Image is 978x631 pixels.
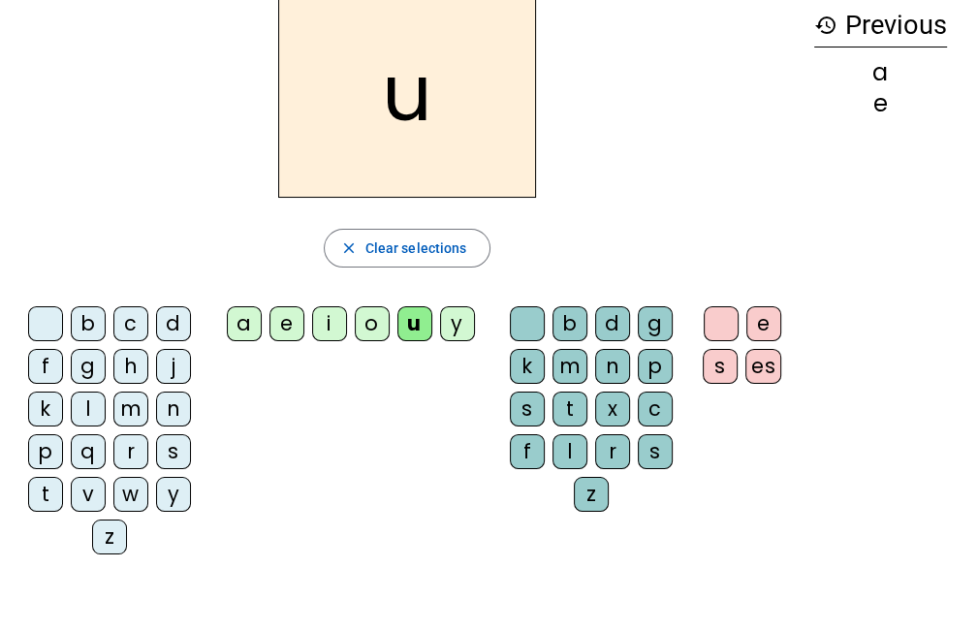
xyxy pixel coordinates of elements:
div: t [552,392,587,426]
div: e [746,306,781,341]
div: x [595,392,630,426]
div: r [113,434,148,469]
div: a [227,306,262,341]
div: p [28,434,63,469]
div: e [269,306,304,341]
div: c [113,306,148,341]
div: o [355,306,390,341]
h3: Previous [814,4,947,47]
div: f [510,434,545,469]
div: q [71,434,106,469]
div: n [595,349,630,384]
div: s [510,392,545,426]
div: k [510,349,545,384]
div: z [574,477,609,512]
button: Clear selections [324,229,491,268]
span: Clear selections [365,237,467,260]
div: es [745,349,781,384]
div: g [638,306,673,341]
div: m [113,392,148,426]
div: w [113,477,148,512]
div: d [156,306,191,341]
div: y [156,477,191,512]
mat-icon: close [340,239,358,257]
div: v [71,477,106,512]
div: k [28,392,63,426]
div: s [703,349,738,384]
div: i [312,306,347,341]
div: e [814,92,947,115]
div: j [156,349,191,384]
div: a [814,61,947,84]
div: h [113,349,148,384]
div: b [71,306,106,341]
div: z [92,520,127,554]
div: u [397,306,432,341]
div: s [638,434,673,469]
div: t [28,477,63,512]
div: d [595,306,630,341]
div: p [638,349,673,384]
div: c [638,392,673,426]
div: f [28,349,63,384]
div: g [71,349,106,384]
div: y [440,306,475,341]
div: l [71,392,106,426]
div: n [156,392,191,426]
div: s [156,434,191,469]
div: b [552,306,587,341]
div: r [595,434,630,469]
mat-icon: history [814,14,837,37]
div: l [552,434,587,469]
div: m [552,349,587,384]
